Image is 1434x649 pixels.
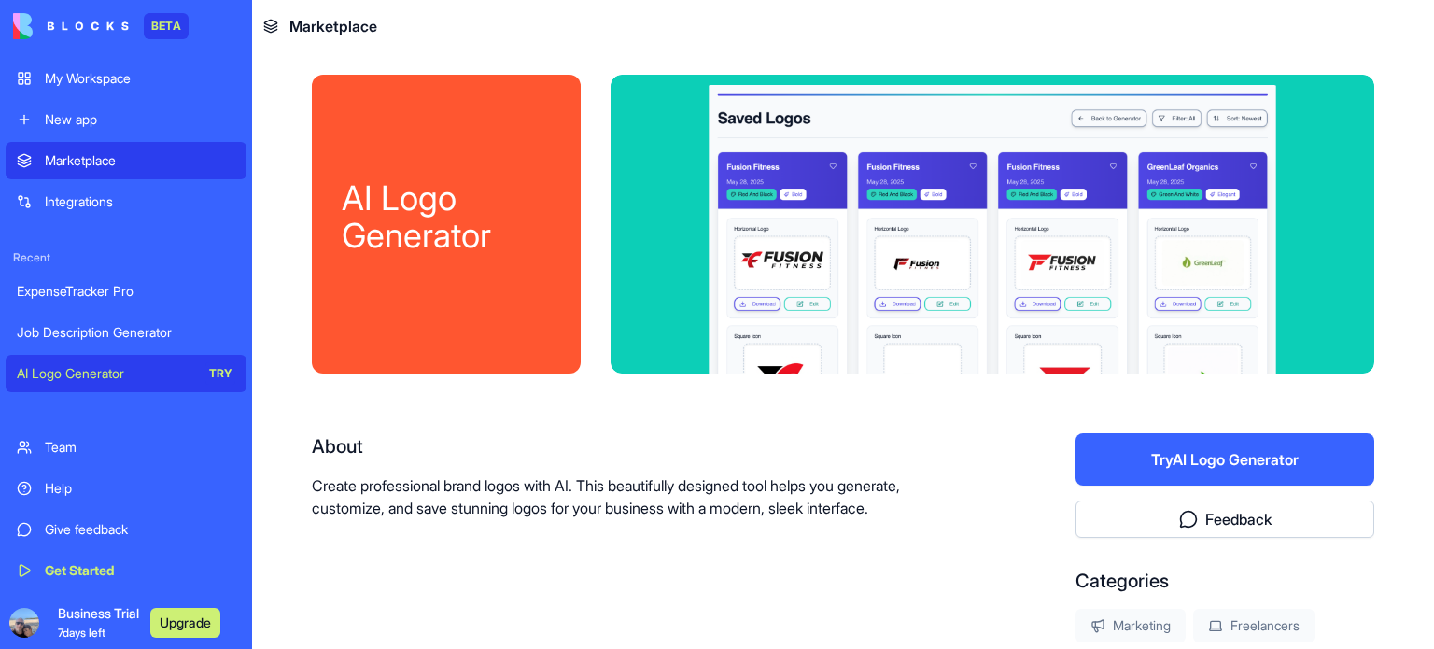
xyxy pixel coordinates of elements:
[6,273,246,310] a: ExpenseTracker Pro
[1075,433,1374,486] button: TryAI Logo Generator
[6,183,246,220] a: Integrations
[17,282,235,301] div: ExpenseTracker Pro
[144,13,189,39] div: BETA
[6,429,246,466] a: Team
[13,13,189,39] a: BETA
[58,626,105,640] span: 7 days left
[13,13,129,39] img: logo
[6,314,246,351] a: Job Description Generator
[1193,609,1314,642] div: Freelancers
[9,608,39,638] img: ACg8ocLa4bY0ZK3CTxWNHoRQ0K4PU1rRF_VWQHJakaQaUCW3gRwf0N3pJA=s96-c
[6,250,246,265] span: Recent
[17,323,235,342] div: Job Description Generator
[6,60,246,97] a: My Workspace
[1075,609,1186,642] div: Marketing
[58,604,139,642] span: Business Trial
[342,179,551,254] div: AI Logo Generator
[289,15,377,37] span: Marketplace
[1075,501,1374,538] button: Feedback
[6,511,246,548] a: Give feedback
[312,474,956,519] p: Create professional brand logos with AI. This beautifully designed tool helps you generate, custo...
[45,192,235,211] div: Integrations
[45,151,235,170] div: Marketplace
[205,362,235,385] div: TRY
[45,479,235,498] div: Help
[1075,568,1374,594] div: Categories
[17,364,192,383] div: AI Logo Generator
[6,142,246,179] a: Marketplace
[6,355,246,392] a: AI Logo GeneratorTRY
[150,608,220,638] button: Upgrade
[45,520,235,539] div: Give feedback
[45,110,235,129] div: New app
[6,101,246,138] a: New app
[312,433,956,459] div: About
[6,470,246,507] a: Help
[45,561,235,580] div: Get Started
[6,552,246,589] a: Get Started
[45,69,235,88] div: My Workspace
[45,438,235,457] div: Team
